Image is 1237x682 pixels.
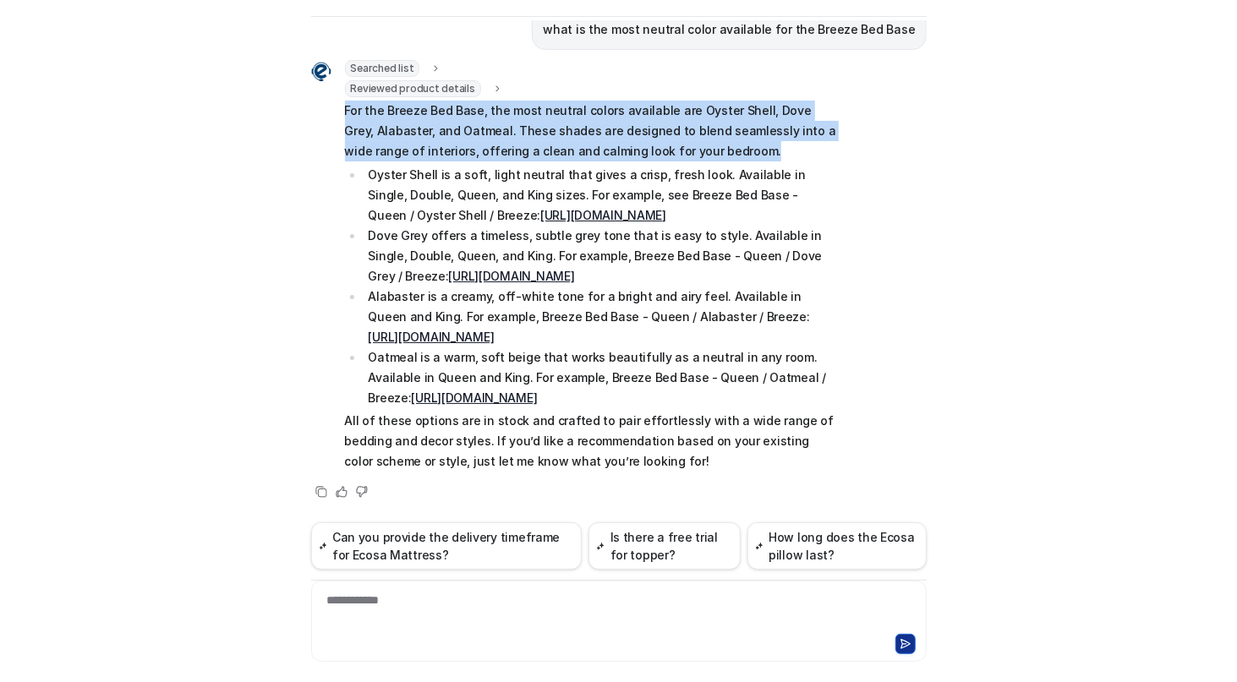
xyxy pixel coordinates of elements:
span: Reviewed product details [345,80,481,97]
p: For the Breeze Bed Base, the most neutral colors available are Oyster Shell, Dove Grey, Alabaster... [345,101,840,161]
p: what is the most neutral color available for the Breeze Bed Base [543,19,915,40]
p: All of these options are in stock and crafted to pair effortlessly with a wide range of bedding a... [345,411,840,472]
li: Dove Grey offers a timeless, subtle grey tone that is easy to style. Available in Single, Double,... [364,226,840,286]
button: How long does the Ecosa pillow last? [747,522,927,570]
span: Searched list [345,60,420,77]
button: Can you provide the delivery timeframe for Ecosa Mattress? [311,522,583,570]
a: [URL][DOMAIN_NAME] [540,208,666,222]
a: [URL][DOMAIN_NAME] [412,390,538,405]
a: [URL][DOMAIN_NAME] [449,269,575,283]
li: Alabaster is a creamy, off-white tone for a bright and airy feel. Available in Queen and King. Fo... [364,286,840,347]
li: Oatmeal is a warm, soft beige that works beautifully as a neutral in any room. Available in Queen... [364,347,840,408]
a: [URL][DOMAIN_NAME] [368,330,494,344]
button: Is there a free trial for topper? [588,522,740,570]
li: Oyster Shell is a soft, light neutral that gives a crisp, fresh look. Available in Single, Double... [364,165,840,226]
img: Widget [311,62,331,82]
